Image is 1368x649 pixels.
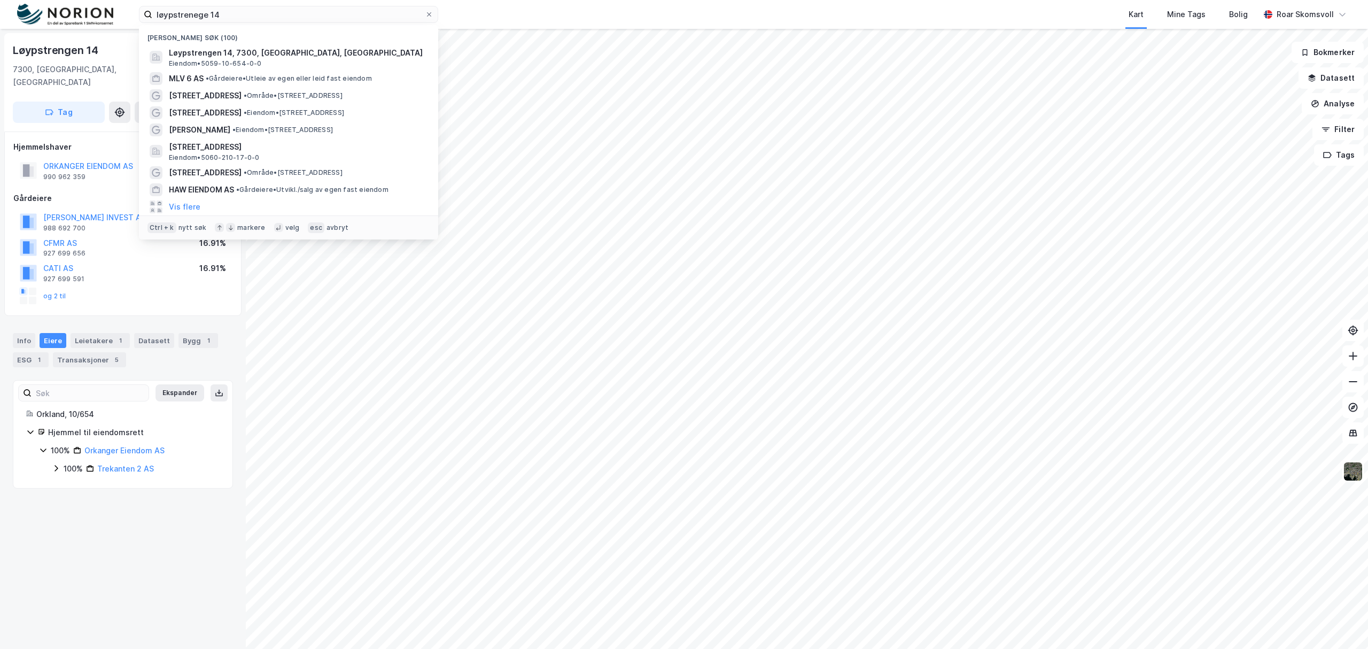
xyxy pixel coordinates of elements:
[169,183,234,196] span: HAW EIENDOM AS
[17,4,113,26] img: norion-logo.80e7a08dc31c2e691866.png
[244,109,247,117] span: •
[13,102,105,123] button: Tag
[169,141,425,153] span: [STREET_ADDRESS]
[43,275,84,283] div: 927 699 591
[97,464,154,473] a: Trekanten 2 AS
[1299,67,1364,89] button: Datasett
[178,333,218,348] div: Bygg
[203,335,214,346] div: 1
[244,168,247,176] span: •
[53,352,126,367] div: Transaksjoner
[43,224,85,233] div: 988 692 700
[169,153,260,162] span: Eiendom • 5060-210-17-0-0
[1312,119,1364,140] button: Filter
[1343,461,1363,482] img: 9k=
[285,223,300,232] div: velg
[236,186,388,194] span: Gårdeiere • Utvikl./salg av egen fast eiendom
[169,72,204,85] span: MLV 6 AS
[51,444,70,457] div: 100%
[13,42,100,59] div: Løypstrengen 14
[236,186,239,194] span: •
[1129,8,1144,21] div: Kart
[115,335,126,346] div: 1
[134,333,174,348] div: Datasett
[327,223,348,232] div: avbryt
[169,89,242,102] span: [STREET_ADDRESS]
[13,192,232,205] div: Gårdeiere
[34,354,44,365] div: 1
[36,408,220,421] div: Orkland, 10/654
[13,333,35,348] div: Info
[206,74,209,82] span: •
[199,237,226,250] div: 16.91%
[206,74,372,83] span: Gårdeiere • Utleie av egen eller leid fast eiendom
[232,126,333,134] span: Eiendom • [STREET_ADDRESS]
[13,141,232,153] div: Hjemmelshaver
[40,333,66,348] div: Eiere
[111,354,122,365] div: 5
[232,126,236,134] span: •
[48,426,220,439] div: Hjemmel til eiendomsrett
[169,59,262,68] span: Eiendom • 5059-10-654-0-0
[1277,8,1334,21] div: Roar Skomsvoll
[156,384,204,401] button: Ekspander
[64,462,83,475] div: 100%
[244,91,247,99] span: •
[169,200,200,213] button: Vis flere
[169,106,242,119] span: [STREET_ADDRESS]
[1292,42,1364,63] button: Bokmerker
[139,25,438,44] div: [PERSON_NAME] søk (100)
[237,223,265,232] div: markere
[1229,8,1248,21] div: Bolig
[1315,598,1368,649] iframe: Chat Widget
[1314,144,1364,166] button: Tags
[43,173,85,181] div: 990 962 359
[71,333,130,348] div: Leietakere
[244,168,343,177] span: Område • [STREET_ADDRESS]
[13,352,49,367] div: ESG
[169,123,230,136] span: [PERSON_NAME]
[199,262,226,275] div: 16.91%
[32,385,149,401] input: Søk
[169,166,242,179] span: [STREET_ADDRESS]
[84,446,165,455] a: Orkanger Eiendom AS
[43,249,85,258] div: 927 699 656
[178,223,207,232] div: nytt søk
[244,109,344,117] span: Eiendom • [STREET_ADDRESS]
[13,63,178,89] div: 7300, [GEOGRAPHIC_DATA], [GEOGRAPHIC_DATA]
[308,222,324,233] div: esc
[169,47,425,59] span: Løypstrengen 14, 7300, [GEOGRAPHIC_DATA], [GEOGRAPHIC_DATA]
[152,6,425,22] input: Søk på adresse, matrikkel, gårdeiere, leietakere eller personer
[1167,8,1206,21] div: Mine Tags
[244,91,343,100] span: Område • [STREET_ADDRESS]
[1302,93,1364,114] button: Analyse
[147,222,176,233] div: Ctrl + k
